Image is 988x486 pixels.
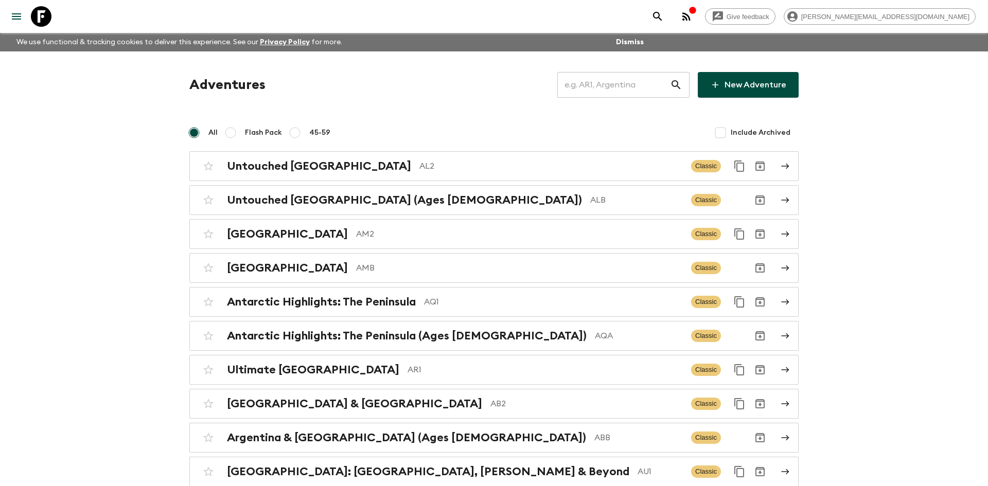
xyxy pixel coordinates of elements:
button: menu [6,6,27,27]
button: search adventures [647,6,668,27]
span: Flash Pack [245,128,282,138]
span: Classic [691,330,721,342]
p: AMB [356,262,683,274]
a: Argentina & [GEOGRAPHIC_DATA] (Ages [DEMOGRAPHIC_DATA])ABBClassicArchive [189,423,799,453]
a: New Adventure [698,72,799,98]
button: Archive [750,190,770,210]
span: Classic [691,228,721,240]
button: Archive [750,461,770,482]
button: Duplicate for 45-59 [729,156,750,176]
span: Classic [691,262,721,274]
button: Archive [750,292,770,312]
a: Antarctic Highlights: The PeninsulaAQ1ClassicDuplicate for 45-59Archive [189,287,799,317]
p: AM2 [356,228,683,240]
h2: Untouched [GEOGRAPHIC_DATA] (Ages [DEMOGRAPHIC_DATA]) [227,193,582,207]
span: All [208,128,218,138]
a: Untouched [GEOGRAPHIC_DATA] (Ages [DEMOGRAPHIC_DATA])ALBClassicArchive [189,185,799,215]
span: Classic [691,160,721,172]
button: Archive [750,359,770,380]
button: Archive [750,156,770,176]
button: Duplicate for 45-59 [729,393,750,414]
div: [PERSON_NAME][EMAIL_ADDRESS][DOMAIN_NAME] [784,8,976,25]
p: We use functional & tracking cookies to deliver this experience. See our for more. [12,33,346,51]
span: Include Archived [731,128,790,138]
h2: [GEOGRAPHIC_DATA] [227,261,348,275]
h2: Antarctic Highlights: The Peninsula [227,295,416,309]
a: Ultimate [GEOGRAPHIC_DATA]AR1ClassicDuplicate for 45-59Archive [189,355,799,385]
p: ALB [590,194,683,206]
h2: [GEOGRAPHIC_DATA] & [GEOGRAPHIC_DATA] [227,397,482,410]
h2: Antarctic Highlights: The Peninsula (Ages [DEMOGRAPHIC_DATA]) [227,329,587,343]
input: e.g. AR1, Argentina [557,70,670,99]
button: Duplicate for 45-59 [729,224,750,244]
button: Duplicate for 45-59 [729,292,750,312]
p: AQA [595,330,683,342]
p: AB2 [490,398,683,410]
a: Give feedback [705,8,775,25]
a: Antarctic Highlights: The Peninsula (Ages [DEMOGRAPHIC_DATA])AQAClassicArchive [189,321,799,351]
span: Classic [691,465,721,478]
h2: Argentina & [GEOGRAPHIC_DATA] (Ages [DEMOGRAPHIC_DATA]) [227,431,586,444]
button: Duplicate for 45-59 [729,461,750,482]
button: Archive [750,393,770,414]
a: [GEOGRAPHIC_DATA]AMBClassicArchive [189,253,799,283]
span: Classic [691,296,721,308]
a: [GEOGRAPHIC_DATA] & [GEOGRAPHIC_DATA]AB2ClassicDuplicate for 45-59Archive [189,389,799,419]
span: 45-59 [309,128,330,138]
h2: Untouched [GEOGRAPHIC_DATA] [227,159,411,173]
h2: [GEOGRAPHIC_DATA]: [GEOGRAPHIC_DATA], [PERSON_NAME] & Beyond [227,465,629,478]
span: [PERSON_NAME][EMAIL_ADDRESS][DOMAIN_NAME] [796,13,975,21]
span: Classic [691,431,721,444]
h2: [GEOGRAPHIC_DATA] [227,227,348,241]
button: Duplicate for 45-59 [729,359,750,380]
span: Classic [691,194,721,206]
button: Archive [750,258,770,278]
button: Archive [750,427,770,448]
span: Classic [691,398,721,410]
p: AU1 [638,465,683,478]
a: Untouched [GEOGRAPHIC_DATA]AL2ClassicDuplicate for 45-59Archive [189,151,799,181]
h2: Ultimate [GEOGRAPHIC_DATA] [227,363,399,376]
a: Privacy Policy [260,39,310,46]
p: AR1 [408,364,683,376]
p: AQ1 [424,296,683,308]
button: Archive [750,326,770,346]
span: Classic [691,364,721,376]
p: AL2 [419,160,683,172]
button: Dismiss [613,35,646,49]
p: ABB [594,431,683,444]
h1: Adventures [189,75,266,95]
a: [GEOGRAPHIC_DATA]AM2ClassicDuplicate for 45-59Archive [189,219,799,249]
span: Give feedback [721,13,775,21]
button: Archive [750,224,770,244]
